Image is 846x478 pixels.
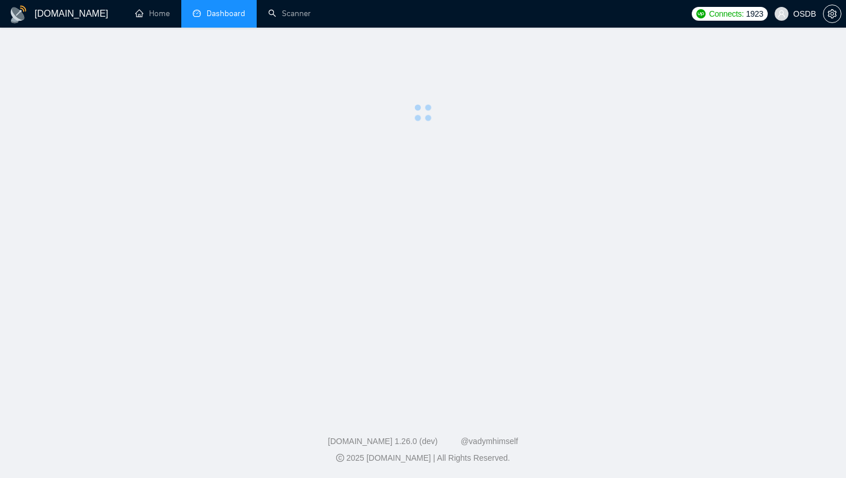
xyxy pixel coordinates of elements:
img: upwork-logo.png [696,9,706,18]
a: searchScanner [268,9,311,18]
span: user [778,10,786,18]
span: Connects: [709,7,744,20]
a: [DOMAIN_NAME] 1.26.0 (dev) [328,437,438,446]
a: @vadymhimself [460,437,518,446]
span: dashboard [193,9,201,17]
button: setting [823,5,841,23]
div: 2025 [DOMAIN_NAME] | All Rights Reserved. [9,452,837,464]
span: 1923 [746,7,763,20]
img: logo [9,5,28,24]
a: setting [823,9,841,18]
span: Dashboard [207,9,245,18]
span: copyright [336,454,344,462]
a: homeHome [135,9,170,18]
